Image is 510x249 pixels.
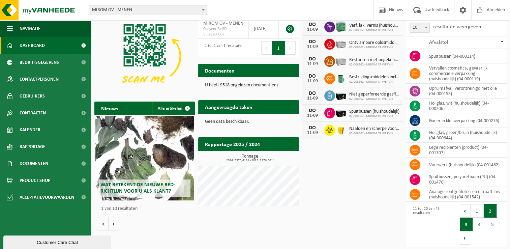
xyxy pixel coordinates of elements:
span: Niet geperforeerde gasflessen voor eenmalig gebruik (huishoudelijk) [349,92,399,97]
span: Contracten [20,105,46,121]
label: resultaten weergeven [433,24,481,30]
td: [DATE] [249,19,279,39]
div: 11 tot 20 van 43 resultaten [410,203,453,245]
button: 4 [473,218,486,231]
iframe: chat widget [3,234,113,249]
div: 11-09 [306,131,319,135]
td: lege recipiënten (product) (04-001307) [424,143,507,158]
button: 2 [484,204,497,218]
div: DO [306,22,319,27]
span: Product Shop [20,172,50,189]
span: Documenten [20,155,48,172]
span: Navigatie [20,20,40,37]
span: Kalender [20,121,40,138]
a: Bekijk rapportage [249,150,298,164]
span: Restanten met ongekende samenstelling (huishoudelijk) [349,57,399,63]
div: 11-09 [306,27,319,32]
span: Wat betekent de nieuwe RED-richtlijn voor u als klant? [100,182,175,194]
p: U heeft 9518 ongelezen document(en). [205,83,292,88]
p: Geen data beschikbaar. [205,119,292,124]
span: 2024: 3375,418 t - 2025: 2176,361 t [202,159,299,162]
td: spuitbussen (04-000114) [424,49,507,63]
span: 02-008862 - MIROM CP WERVIK [349,28,399,32]
h2: Nieuws [94,102,125,115]
button: Vorige [98,217,109,230]
td: analoge röntgenfoto’s en nitraatfilms (huishoudelijk) (04-001542) [424,187,507,202]
h3: Tonnage [202,154,299,162]
span: 02-008862 - MIROM CP WERVIK [349,114,399,118]
button: 3 [460,218,473,231]
td: opruimafval, verontreinigd met olie (04-000153) [424,84,507,99]
span: Bestrijdingsmiddelen inclusief schimmelwerende beschermingsmiddelen (huishoudeli... [349,75,399,80]
div: 11-09 [306,79,319,84]
div: DO [306,74,319,79]
button: 1 [272,41,285,55]
img: PB-LB-0680-HPE-BK-11 [335,89,347,101]
span: 10 [410,23,429,32]
span: Gebruikers [20,88,45,105]
img: Download de VHEPlus App [94,19,195,94]
td: fixeer in kleinverpakking (04-000276) [424,113,507,128]
span: MIROM OV - MENEN [203,21,243,26]
span: Rapportage [20,138,46,155]
span: Bedrijfsgegevens [20,54,59,71]
img: PB-HB-1400-HPE-GN-11 [335,20,347,33]
p: 1 van 10 resultaten [101,206,191,211]
img: PB-OT-0200-MET-00-02 [335,72,347,84]
td: vervallen cosmetica, gevaarlijk, commerciele verpakking (huishoudelijk) (04-000119) [424,63,507,84]
img: PB-LB-0680-HPE-BK-11 [335,107,347,118]
span: MIROM OV - MENEN [89,5,207,15]
span: 02-008862 - MIROM CP WERVIK [349,80,399,84]
a: Wat betekent de nieuwe RED-richtlijn voor u als klant? [95,116,194,200]
img: LP-SB-00050-HPE-22 [335,124,347,135]
span: 02-008862 - MIROM CP WERVIK [349,97,399,101]
img: PB-LB-0680-HPE-GY-11 [335,55,347,66]
span: 02-008862 - MIROM CP WERVIK [349,132,399,136]
div: DO [306,125,319,131]
h2: Aangevraagde taken [198,100,259,113]
span: Ontvlambare oplosmiddelen (huishoudelijk) [349,40,399,46]
button: 1 [471,204,484,218]
button: Previous [261,41,272,55]
div: DO [306,108,319,113]
div: DO [306,56,319,62]
button: 5 [486,218,499,231]
a: Alle artikelen [152,102,194,115]
div: 11-09 [306,62,319,66]
div: DO [306,91,319,96]
span: Naalden en scherpe voorwerpen (huishoudelijk) [349,126,399,132]
div: 11-09 [306,113,319,118]
h2: Rapportage 2025 / 2024 [198,137,267,150]
img: PB-LB-0680-HPE-GY-11 [335,38,347,49]
span: 02-008862 - MIROM CP WERVIK [349,63,399,67]
button: Volgende [109,217,119,230]
button: Previous [460,204,471,218]
button: Next [460,231,470,245]
span: Afvalstof [429,40,448,45]
td: hol glas, wit (huishoudelijk) (04-000206) [424,99,507,113]
div: 1 tot 1 van 1 resultaten [202,40,243,55]
span: Spuitbussen (huishoudelijk) [349,109,399,114]
td: spuitbussen, polyurethaan (PU) (04-001470) [424,172,507,187]
span: 10 [410,23,430,33]
h2: Documenten [198,64,241,77]
td: hol glas, groen/bruin (huishoudelijk) (04-000644) [424,128,507,143]
div: 11-09 [306,45,319,49]
span: Contactpersonen [20,71,59,88]
span: 02-008862 - MIROM CP WERVIK [349,46,399,50]
div: DO [306,39,319,45]
div: 11-09 [306,96,319,101]
span: Consent-SelfD-VEG2200067 [203,26,243,37]
span: Acceptatievoorwaarden [20,189,74,206]
span: Verf, lak, vernis (huishoudelijk) [349,23,399,28]
td: vuurwerk (huishoudelijk) (04-001462) [424,158,507,172]
span: Dashboard [20,37,45,54]
button: Next [285,41,296,55]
